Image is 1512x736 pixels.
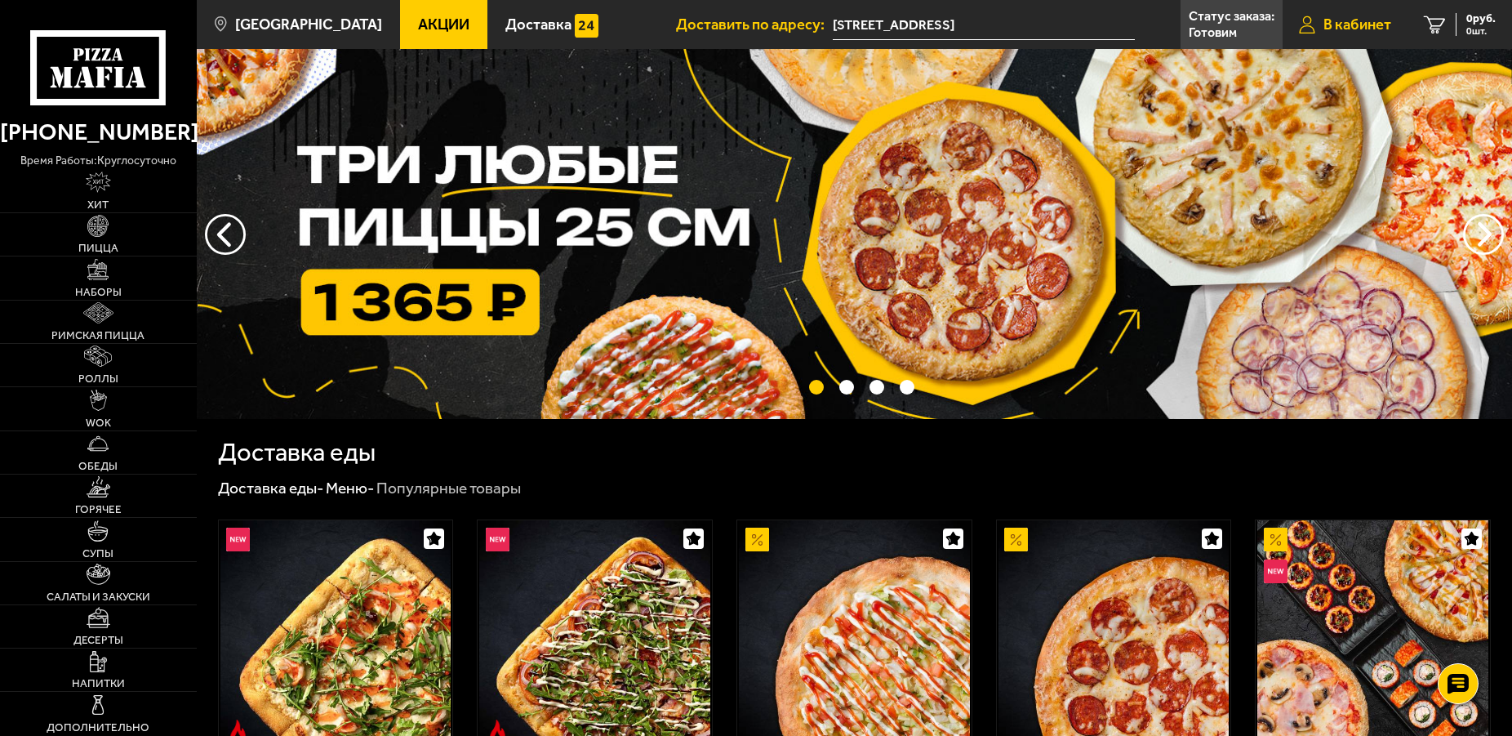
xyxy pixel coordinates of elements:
span: Пицца [78,243,118,254]
button: точки переключения [900,380,915,395]
img: Новинка [1264,560,1287,583]
div: Популярные товары [376,478,521,498]
span: Акции [418,17,469,33]
p: Готовим [1189,26,1237,39]
span: Россия, Санкт-Петербург, Зверинская улица, 22 [833,10,1135,40]
img: Акционный [745,528,769,551]
span: 0 шт. [1466,26,1496,36]
span: Обеды [78,461,118,472]
span: Хит [87,199,109,211]
button: предыдущий [1463,214,1504,255]
span: Римская пицца [51,330,145,341]
input: Ваш адрес доставки [833,10,1135,40]
span: Наборы [75,287,122,298]
span: Доставить по адресу: [676,17,833,33]
p: Статус заказа: [1189,10,1274,23]
span: Салаты и закуски [47,591,150,603]
button: точки переключения [839,380,855,395]
img: Новинка [486,528,509,551]
span: 0 руб. [1466,13,1496,25]
button: точки переключения [809,380,825,395]
span: В кабинет [1323,17,1391,33]
span: Доставка [505,17,571,33]
span: Десерты [73,635,123,646]
h1: Доставка еды [218,440,376,466]
img: Акционный [1264,528,1287,551]
span: Горячее [75,504,122,515]
button: точки переключения [869,380,885,395]
img: 15daf4d41897b9f0e9f617042186c801.svg [575,14,598,38]
a: Доставка еды- [218,479,323,497]
img: Новинка [226,528,250,551]
span: WOK [86,417,111,429]
span: Супы [82,548,113,560]
button: следующий [205,214,246,255]
span: Роллы [78,373,118,385]
img: Акционный [1004,528,1028,551]
span: Дополнительно [47,722,149,734]
a: Меню- [326,479,374,497]
span: Напитки [72,678,125,689]
span: [GEOGRAPHIC_DATA] [235,17,382,33]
